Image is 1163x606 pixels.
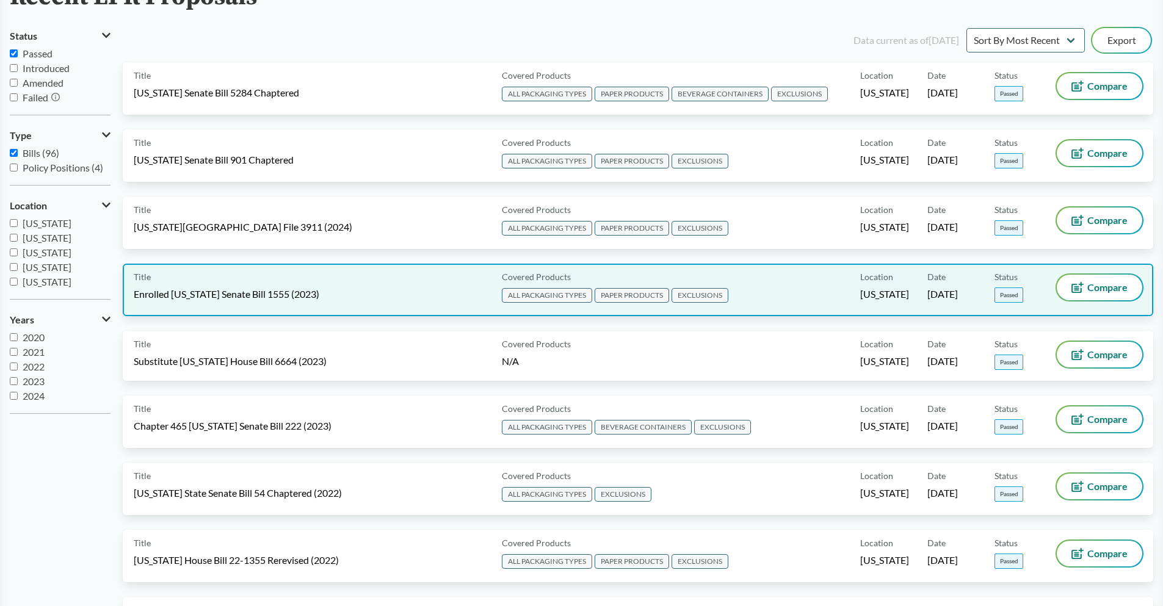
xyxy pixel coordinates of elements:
[1092,28,1151,52] button: Export
[134,402,151,415] span: Title
[23,147,59,159] span: Bills (96)
[927,486,958,500] span: [DATE]
[10,314,34,325] span: Years
[502,69,571,82] span: Covered Products
[995,86,1023,101] span: Passed
[502,355,519,367] span: N/A
[23,62,70,74] span: Introduced
[23,162,103,173] span: Policy Positions (4)
[1057,275,1142,300] button: Compare
[995,536,1018,549] span: Status
[23,390,45,402] span: 2024
[595,288,669,303] span: PAPER PRODUCTS
[10,348,18,356] input: 2021
[23,261,71,273] span: [US_STATE]
[10,130,32,141] span: Type
[134,419,332,433] span: Chapter 465 [US_STATE] Senate Bill 222 (2023)
[927,203,946,216] span: Date
[134,486,342,500] span: [US_STATE] State Senate Bill 54 Chaptered (2022)
[672,221,728,236] span: EXCLUSIONS
[860,554,909,567] span: [US_STATE]
[995,153,1023,168] span: Passed
[502,288,592,303] span: ALL PACKAGING TYPES
[927,136,946,149] span: Date
[995,469,1018,482] span: Status
[672,154,728,168] span: EXCLUSIONS
[502,402,571,415] span: Covered Products
[10,149,18,157] input: Bills (96)
[502,203,571,216] span: Covered Products
[995,136,1018,149] span: Status
[860,136,893,149] span: Location
[10,64,18,72] input: Introduced
[502,420,592,435] span: ALL PACKAGING TYPES
[1057,342,1142,367] button: Compare
[10,248,18,256] input: [US_STATE]
[595,420,692,435] span: BEVERAGE CONTAINERS
[23,346,45,358] span: 2021
[672,87,769,101] span: BEVERAGE CONTAINERS
[1087,148,1128,158] span: Compare
[860,536,893,549] span: Location
[502,136,571,149] span: Covered Products
[10,164,18,171] input: Policy Positions (4)
[995,203,1018,216] span: Status
[927,554,958,567] span: [DATE]
[134,287,319,301] span: Enrolled [US_STATE] Senate Bill 1555 (2023)
[595,154,669,168] span: PAPER PRODUCTS
[860,402,893,415] span: Location
[502,554,592,569] span: ALL PACKAGING TYPES
[1057,140,1142,166] button: Compare
[927,69,946,82] span: Date
[23,77,63,88] span: Amended
[927,419,958,433] span: [DATE]
[927,153,958,167] span: [DATE]
[10,79,18,87] input: Amended
[502,337,571,350] span: Covered Products
[927,536,946,549] span: Date
[927,86,958,99] span: [DATE]
[853,33,959,48] div: Data current as of [DATE]
[595,554,669,569] span: PAPER PRODUCTS
[134,220,352,234] span: [US_STATE][GEOGRAPHIC_DATA] File 3911 (2024)
[995,355,1023,370] span: Passed
[860,287,909,301] span: [US_STATE]
[995,287,1023,303] span: Passed
[927,469,946,482] span: Date
[860,469,893,482] span: Location
[134,86,299,99] span: [US_STATE] Senate Bill 5284 Chaptered
[23,92,48,103] span: Failed
[10,263,18,271] input: [US_STATE]
[860,270,893,283] span: Location
[23,361,45,372] span: 2022
[10,31,37,41] span: Status
[860,203,893,216] span: Location
[995,220,1023,236] span: Passed
[502,87,592,101] span: ALL PACKAGING TYPES
[927,355,958,368] span: [DATE]
[672,554,728,569] span: EXCLUSIONS
[860,153,909,167] span: [US_STATE]
[502,536,571,549] span: Covered Products
[10,93,18,101] input: Failed
[771,87,828,101] span: EXCLUSIONS
[134,69,151,82] span: Title
[1057,207,1142,233] button: Compare
[595,87,669,101] span: PAPER PRODUCTS
[10,278,18,286] input: [US_STATE]
[23,232,71,243] span: [US_STATE]
[1087,81,1128,91] span: Compare
[134,469,151,482] span: Title
[10,333,18,341] input: 2020
[10,125,111,146] button: Type
[927,287,958,301] span: [DATE]
[10,219,18,227] input: [US_STATE]
[134,337,151,350] span: Title
[10,200,47,211] span: Location
[23,48,53,59] span: Passed
[10,363,18,370] input: 2022
[1057,406,1142,432] button: Compare
[502,270,571,283] span: Covered Products
[10,234,18,242] input: [US_STATE]
[672,288,728,303] span: EXCLUSIONS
